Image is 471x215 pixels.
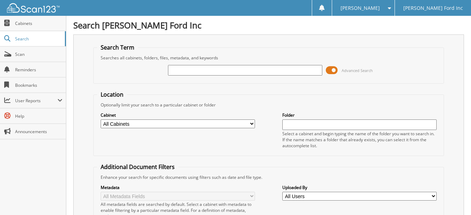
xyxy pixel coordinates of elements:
h1: Search [PERSON_NAME] Ford Inc [73,19,464,31]
div: Select a cabinet and begin typing the name of the folder you want to search in. If the name match... [282,131,437,149]
span: Advanced Search [342,68,373,73]
label: Metadata [101,184,255,190]
span: Cabinets [15,20,62,26]
label: Folder [282,112,437,118]
div: Searches all cabinets, folders, files, metadata, and keywords [97,55,440,61]
span: [PERSON_NAME] [341,6,380,10]
div: Optionally limit your search to a particular cabinet or folder [97,102,440,108]
span: Scan [15,51,62,57]
span: Announcements [15,129,62,135]
span: Search [15,36,61,42]
legend: Location [97,91,127,98]
span: User Reports [15,98,58,104]
span: Reminders [15,67,62,73]
label: Uploaded By [282,184,437,190]
span: Help [15,113,62,119]
span: [PERSON_NAME] Ford Inc [403,6,463,10]
span: Bookmarks [15,82,62,88]
div: Enhance your search for specific documents using filters such as date and file type. [97,174,440,180]
legend: Additional Document Filters [97,163,178,171]
label: Cabinet [101,112,255,118]
legend: Search Term [97,44,138,51]
img: scan123-logo-white.svg [7,3,60,13]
